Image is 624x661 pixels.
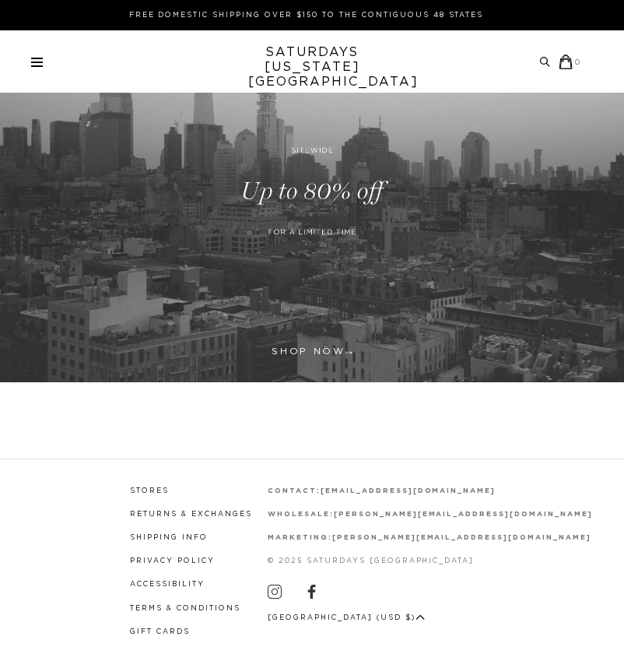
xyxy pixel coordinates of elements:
[268,534,332,541] strong: marketing:
[332,534,591,541] a: [PERSON_NAME][EMAIL_ADDRESS][DOMAIN_NAME]
[130,487,169,494] a: Stores
[130,511,252,518] a: Returns & Exchanges
[130,628,190,635] a: Gift Cards
[334,511,593,518] a: [PERSON_NAME][EMAIL_ADDRESS][DOMAIN_NAME]
[268,612,425,624] button: [GEOGRAPHIC_DATA] (USD $)
[130,581,205,588] a: Accessibility
[559,54,581,69] a: 0
[130,557,215,564] a: Privacy Policy
[321,487,496,494] a: [EMAIL_ADDRESS][DOMAIN_NAME]
[130,534,208,541] a: Shipping Info
[575,59,581,66] small: 0
[37,9,575,21] p: FREE DOMESTIC SHIPPING OVER $150 TO THE CONTIGUOUS 48 STATES
[268,487,321,494] strong: contact:
[268,555,593,567] p: © 2025 Saturdays [GEOGRAPHIC_DATA]
[130,605,240,612] a: Terms & Conditions
[248,45,377,90] a: SATURDAYS[US_STATE][GEOGRAPHIC_DATA]
[268,511,334,518] strong: wholesale:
